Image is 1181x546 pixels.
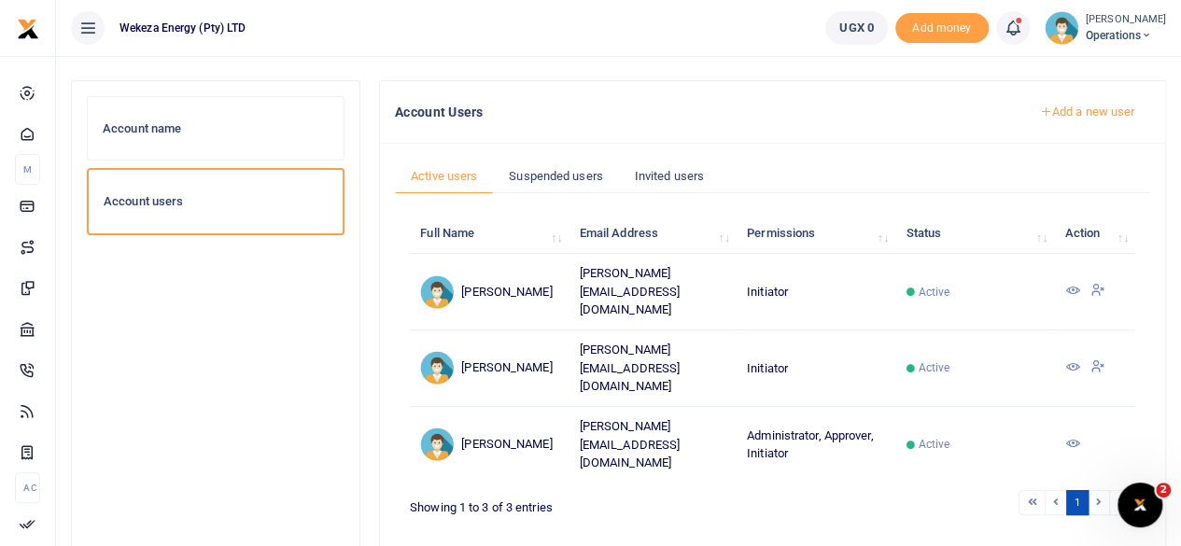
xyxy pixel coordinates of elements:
iframe: Intercom live chat [1118,483,1162,527]
td: Administrator, Approver, Initiator [737,407,895,483]
li: Wallet ballance [818,11,895,45]
td: [PERSON_NAME][EMAIL_ADDRESS][DOMAIN_NAME] [569,254,736,330]
th: Full Name: activate to sort column ascending [410,214,569,254]
span: UGX 0 [839,19,874,37]
li: Toup your wallet [895,13,989,44]
td: [PERSON_NAME] [410,407,569,483]
span: Active [918,359,949,376]
span: Wekeza Energy (Pty) LTD [112,20,253,36]
a: logo-small logo-large logo-large [17,21,39,35]
td: [PERSON_NAME] [410,330,569,407]
a: Account users [87,168,344,235]
span: Operations [1086,27,1166,44]
th: Email Address: activate to sort column ascending [569,214,736,254]
a: profile-user [PERSON_NAME] Operations [1045,11,1166,45]
a: Active users [395,159,493,194]
a: Suspend [1090,285,1104,299]
span: Add money [895,13,989,44]
img: profile-user [1045,11,1078,45]
a: View Details [1064,438,1079,452]
td: [PERSON_NAME][EMAIL_ADDRESS][DOMAIN_NAME] [569,407,736,483]
img: logo-small [17,18,39,40]
th: Permissions: activate to sort column ascending [737,214,895,254]
li: M [15,154,40,185]
li: Ac [15,472,40,503]
h6: Account name [103,121,329,136]
td: [PERSON_NAME] [410,254,569,330]
span: Active [918,284,949,301]
a: Suspended users [493,159,619,194]
td: Initiator [737,254,895,330]
a: Invited users [619,159,720,194]
td: Initiator [737,330,895,407]
a: View Details [1064,361,1079,375]
h6: Account users [104,194,328,209]
div: Showing 1 to 3 of 3 entries [410,488,705,517]
a: Suspend [1090,361,1104,375]
small: [PERSON_NAME] [1086,12,1166,28]
span: 2 [1156,483,1171,497]
span: Active [918,436,949,453]
h4: Account Users [395,102,1008,122]
a: Add a new user [1023,96,1150,128]
th: Status: activate to sort column ascending [895,214,1054,254]
th: Action: activate to sort column ascending [1054,214,1135,254]
a: 1 [1066,490,1089,515]
a: UGX 0 [825,11,888,45]
a: View Details [1064,285,1079,299]
a: Add money [895,20,989,34]
a: Account name [87,96,344,161]
td: [PERSON_NAME][EMAIL_ADDRESS][DOMAIN_NAME] [569,330,736,407]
